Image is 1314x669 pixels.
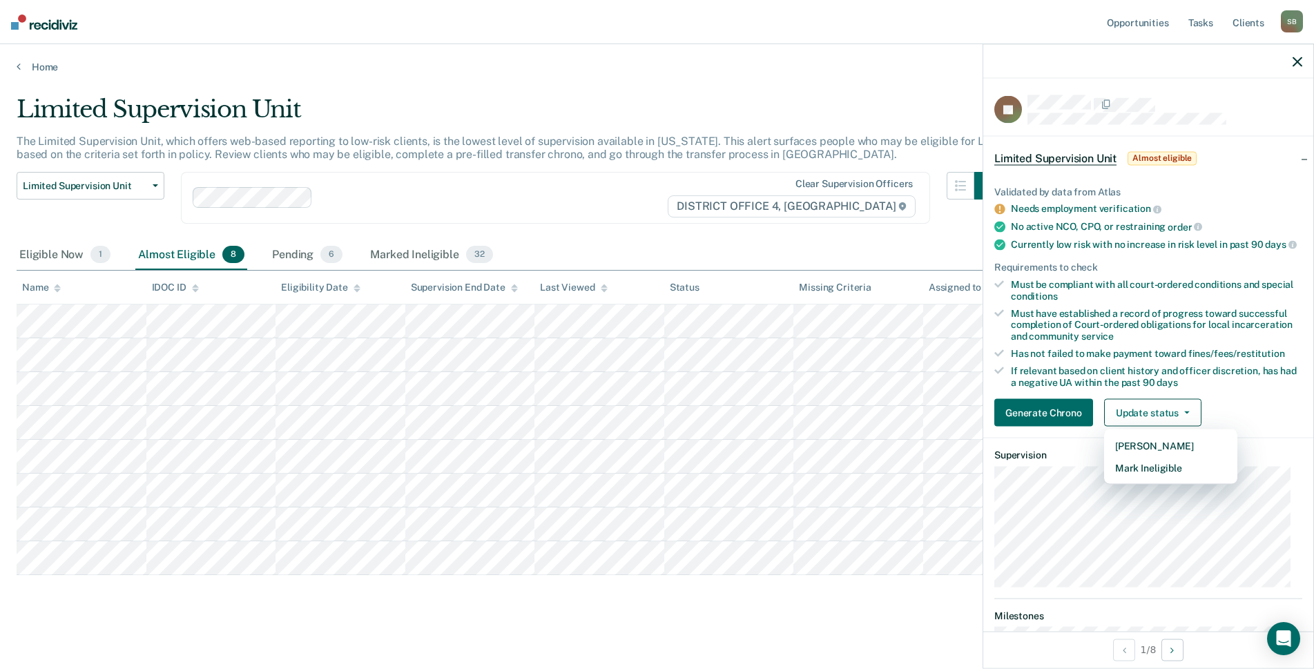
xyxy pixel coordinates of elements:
[994,449,1302,461] dt: Supervision
[1011,203,1302,215] div: Needs employment verification
[1011,238,1302,251] div: Currently low risk with no increase in risk level in past 90
[1281,10,1303,32] div: S B
[11,14,77,30] img: Recidiviz
[152,282,199,293] div: IDOC ID
[22,282,61,293] div: Name
[795,178,913,190] div: Clear supervision officers
[1011,221,1302,233] div: No active NCO, CPO, or restraining
[135,240,247,271] div: Almost Eligible
[1128,151,1197,165] span: Almost eligible
[983,631,1313,668] div: 1 / 8
[1104,435,1237,457] button: [PERSON_NAME]
[994,262,1302,273] div: Requirements to check
[994,610,1302,621] dt: Milestones
[1081,331,1114,342] span: service
[1011,307,1302,342] div: Must have established a record of progress toward successful completion of Court-ordered obligati...
[1267,622,1300,655] div: Open Intercom Messenger
[1104,457,1237,479] button: Mark Ineligible
[1113,639,1135,661] button: Previous Opportunity
[269,240,345,271] div: Pending
[799,282,871,293] div: Missing Criteria
[994,399,1093,427] button: Generate Chrono
[1104,399,1201,427] button: Update status
[17,240,113,271] div: Eligible Now
[320,246,342,264] span: 6
[1188,348,1285,359] span: fines/fees/restitution
[411,282,518,293] div: Supervision End Date
[929,282,994,293] div: Assigned to
[367,240,495,271] div: Marked Ineligible
[17,61,1297,73] a: Home
[670,282,699,293] div: Status
[668,195,916,217] span: DISTRICT OFFICE 4, [GEOGRAPHIC_DATA]
[23,180,147,192] span: Limited Supervision Unit
[1168,221,1202,232] span: order
[1011,365,1302,388] div: If relevant based on client history and officer discretion, has had a negative UA within the past 90
[994,151,1117,165] span: Limited Supervision Unit
[1161,639,1183,661] button: Next Opportunity
[1011,279,1302,302] div: Must be compliant with all court-ordered conditions and special conditions
[540,282,607,293] div: Last Viewed
[17,95,1002,135] div: Limited Supervision Unit
[1011,348,1302,360] div: Has not failed to make payment toward
[1157,376,1177,387] span: days
[1265,239,1296,250] span: days
[17,135,998,161] p: The Limited Supervision Unit, which offers web-based reporting to low-risk clients, is the lowest...
[994,186,1302,197] div: Validated by data from Atlas
[222,246,244,264] span: 8
[466,246,493,264] span: 32
[994,399,1099,427] a: Generate Chrono
[983,136,1313,180] div: Limited Supervision UnitAlmost eligible
[281,282,360,293] div: Eligibility Date
[90,246,110,264] span: 1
